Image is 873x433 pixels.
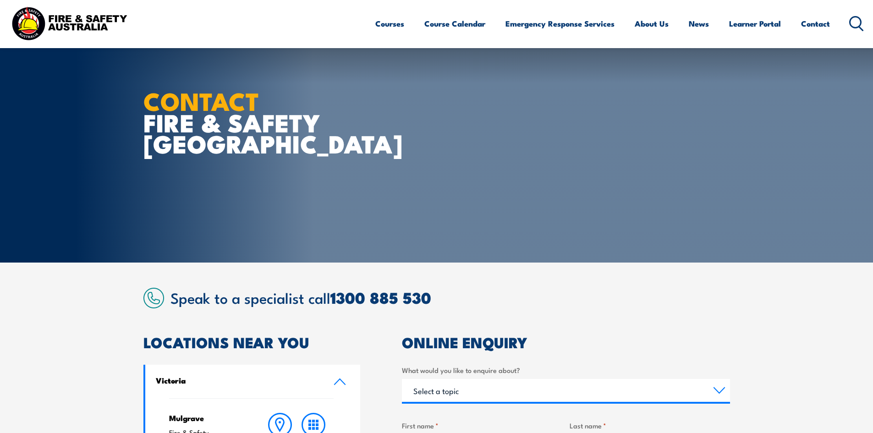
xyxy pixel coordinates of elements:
a: About Us [635,11,669,36]
a: Learner Portal [729,11,781,36]
a: Emergency Response Services [505,11,615,36]
label: Last name [570,420,730,431]
label: What would you like to enquire about? [402,365,730,375]
a: 1300 885 530 [330,285,431,309]
h4: Victoria [156,375,320,385]
a: News [689,11,709,36]
h2: LOCATIONS NEAR YOU [143,335,361,348]
h4: Mulgrave [169,413,246,423]
strong: CONTACT [143,81,259,119]
h2: ONLINE ENQUIRY [402,335,730,348]
a: Victoria [145,365,361,398]
a: Courses [375,11,404,36]
a: Course Calendar [424,11,485,36]
h2: Speak to a specialist call [170,289,730,306]
a: Contact [801,11,830,36]
label: First name [402,420,562,431]
h1: FIRE & SAFETY [GEOGRAPHIC_DATA] [143,90,370,154]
